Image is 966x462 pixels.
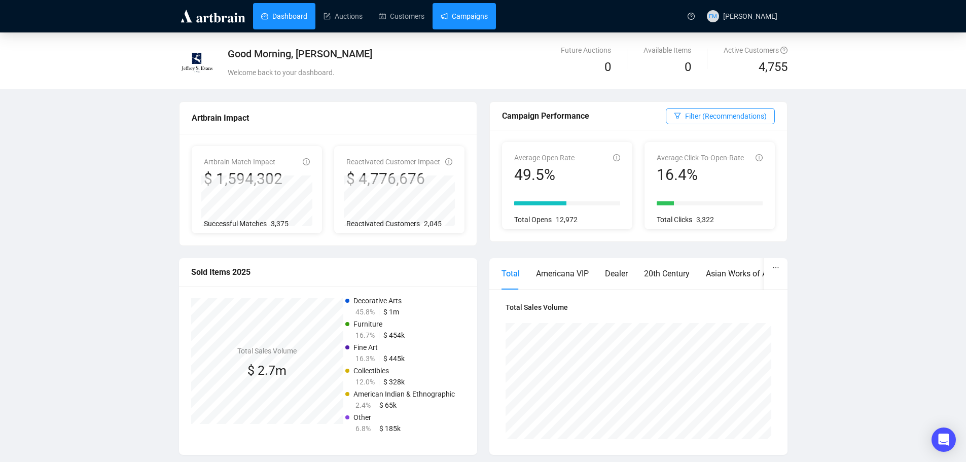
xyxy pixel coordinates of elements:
[685,111,767,122] span: Filter (Recommendations)
[696,216,714,224] span: 3,322
[502,267,520,280] div: Total
[772,264,779,271] span: ellipsis
[536,267,589,280] div: Americana VIP
[383,331,405,339] span: $ 454k
[604,60,611,74] span: 0
[261,3,307,29] a: Dashboard
[657,165,744,185] div: 16.4%
[424,220,442,228] span: 2,045
[379,401,397,409] span: $ 65k
[379,424,401,433] span: $ 185k
[383,378,405,386] span: $ 328k
[353,343,378,351] span: Fine Art
[780,47,788,54] span: question-circle
[514,216,552,224] span: Total Opens
[204,220,267,228] span: Successful Matches
[605,267,628,280] div: Dealer
[383,308,399,316] span: $ 1m
[759,58,788,77] span: 4,755
[666,108,775,124] button: Filter (Recommendations)
[441,3,488,29] a: Campaigns
[756,154,763,161] span: info-circle
[355,354,375,363] span: 16.3%
[355,308,375,316] span: 45.8%
[353,367,389,375] span: Collectibles
[706,267,772,280] div: Asian Works of Art
[657,216,692,224] span: Total Clicks
[502,110,666,122] div: Campaign Performance
[764,258,788,277] button: ellipsis
[346,158,440,166] span: Reactivated Customer Impact
[303,158,310,165] span: info-circle
[561,45,611,56] div: Future Auctions
[709,12,717,21] span: EM
[179,8,247,24] img: logo
[271,220,289,228] span: 3,375
[643,45,691,56] div: Available Items
[445,158,452,165] span: info-circle
[932,428,956,452] div: Open Intercom Messenger
[247,363,287,378] span: $ 2.7m
[355,331,375,339] span: 16.7%
[688,13,695,20] span: question-circle
[514,154,575,162] span: Average Open Rate
[383,354,405,363] span: $ 445k
[346,169,440,189] div: $ 4,776,676
[353,413,371,421] span: Other
[355,401,371,409] span: 2.4%
[353,390,455,398] span: American Indian & Ethnographic
[724,46,788,54] span: Active Customers
[657,154,744,162] span: Average Click-To-Open-Rate
[228,47,582,61] div: Good Morning, [PERSON_NAME]
[506,302,771,313] h4: Total Sales Volume
[355,378,375,386] span: 12.0%
[346,220,420,228] span: Reactivated Customers
[556,216,578,224] span: 12,972
[379,3,424,29] a: Customers
[324,3,363,29] a: Auctions
[237,345,297,357] h4: Total Sales Volume
[353,320,382,328] span: Furniture
[613,154,620,161] span: info-circle
[514,165,575,185] div: 49.5%
[204,158,275,166] span: Artbrain Match Impact
[674,112,681,119] span: filter
[192,112,464,124] div: Artbrain Impact
[685,60,691,74] span: 0
[723,12,777,20] span: [PERSON_NAME]
[191,266,465,278] div: Sold Items 2025
[204,169,282,189] div: $ 1,594,302
[644,267,690,280] div: 20th Century
[180,45,215,81] img: 6061d289755ea3001301038d.jpg
[228,67,582,78] div: Welcome back to your dashboard.
[353,297,402,305] span: Decorative Arts
[355,424,371,433] span: 6.8%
